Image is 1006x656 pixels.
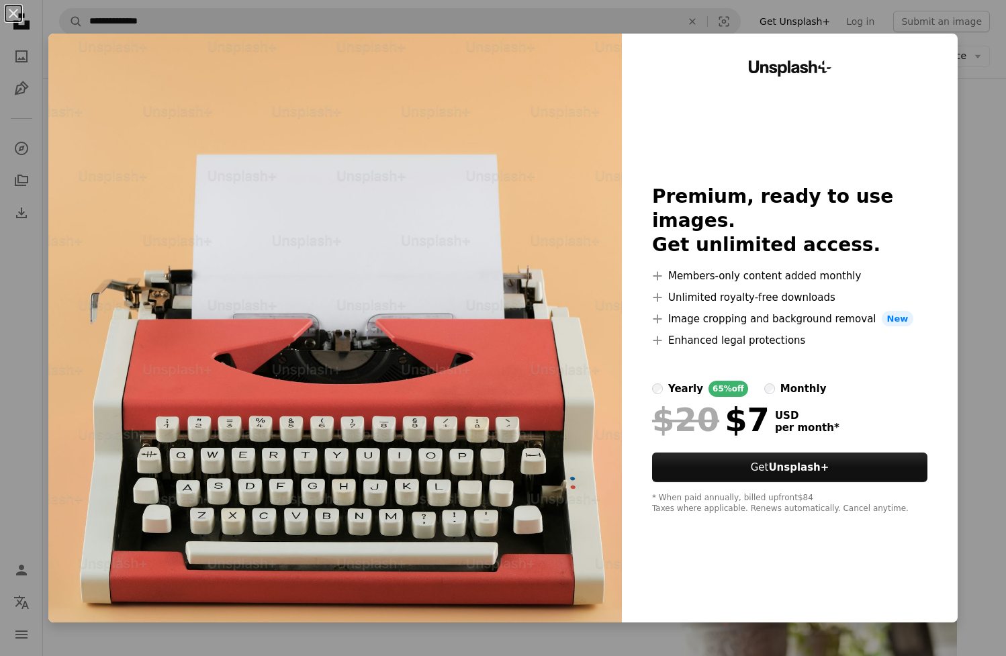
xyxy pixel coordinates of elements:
strong: Unsplash+ [768,461,829,473]
input: monthly [764,383,775,394]
div: monthly [780,381,827,397]
li: Enhanced legal protections [652,332,927,348]
h2: Premium, ready to use images. Get unlimited access. [652,185,927,257]
div: * When paid annually, billed upfront $84 Taxes where applicable. Renews automatically. Cancel any... [652,493,927,514]
div: $7 [652,402,770,437]
span: per month * [775,422,839,434]
span: USD [775,410,839,422]
input: yearly65%off [652,383,663,394]
li: Unlimited royalty-free downloads [652,289,927,306]
li: Image cropping and background removal [652,311,927,327]
span: New [882,311,914,327]
button: GetUnsplash+ [652,453,927,482]
li: Members-only content added monthly [652,268,927,284]
div: yearly [668,381,703,397]
span: $20 [652,402,719,437]
div: 65% off [708,381,748,397]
